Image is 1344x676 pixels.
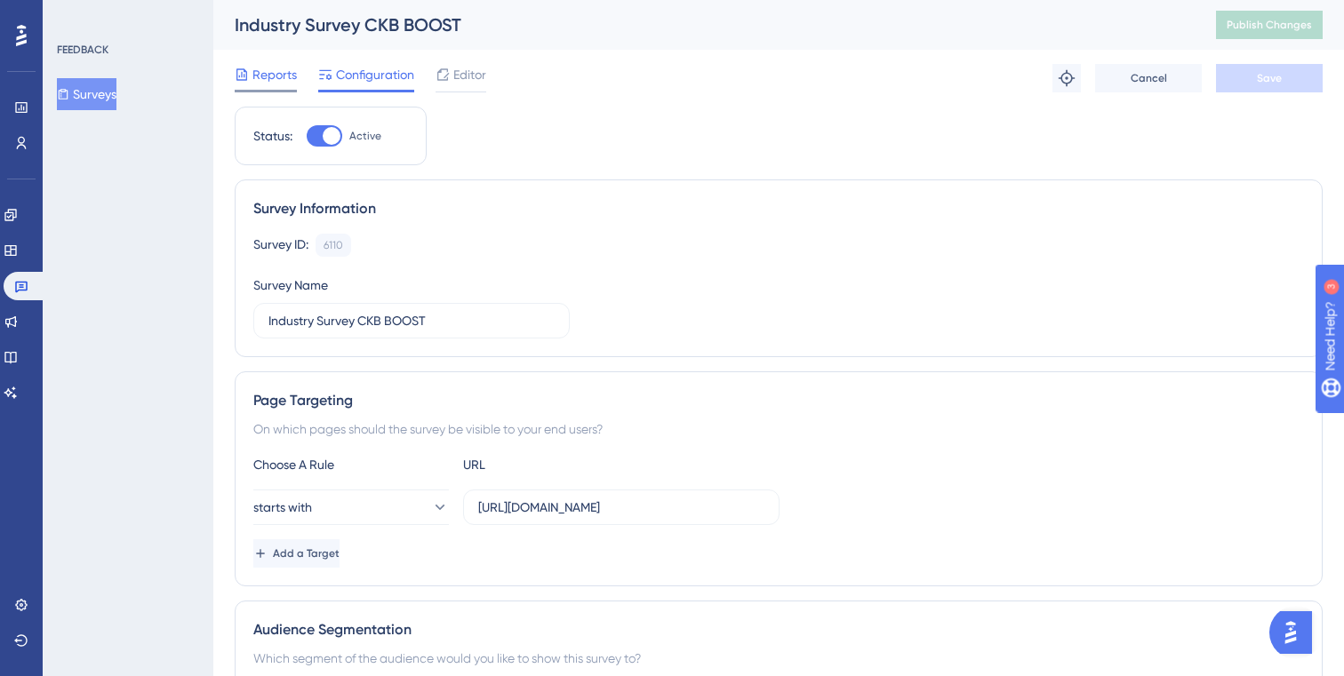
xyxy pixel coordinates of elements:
span: Active [349,129,381,143]
span: Add a Target [273,546,340,561]
div: URL [463,454,659,475]
input: Type your Survey name [268,311,555,330]
div: Survey Information [253,198,1304,219]
input: yourwebsite.com/path [478,497,764,517]
div: Survey Name [253,274,328,296]
button: Surveys [57,78,116,110]
button: Add a Target [253,539,340,568]
iframe: UserGuiding AI Assistant Launcher [1269,606,1323,659]
div: Survey ID: [253,234,308,257]
div: 6110 [324,238,343,252]
div: FEEDBACK [57,43,108,57]
div: Choose A Rule [253,454,449,475]
button: starts with [253,489,449,525]
span: Configuration [336,64,414,85]
div: Which segment of the audience would you like to show this survey to? [253,648,1304,669]
span: starts with [253,497,312,518]
span: Editor [453,64,486,85]
span: Publish Changes [1227,18,1312,32]
div: Page Targeting [253,390,1304,411]
span: Save [1257,71,1282,85]
span: Cancel [1131,71,1167,85]
span: Need Help? [42,4,111,26]
div: Industry Survey CKB BOOST [235,12,1172,37]
div: On which pages should the survey be visible to your end users? [253,418,1304,440]
span: Reports [252,64,297,85]
button: Cancel [1095,64,1202,92]
div: Audience Segmentation [253,619,1304,640]
button: Publish Changes [1216,11,1323,39]
div: Status: [253,125,292,147]
button: Save [1216,64,1323,92]
div: 3 [124,9,129,23]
